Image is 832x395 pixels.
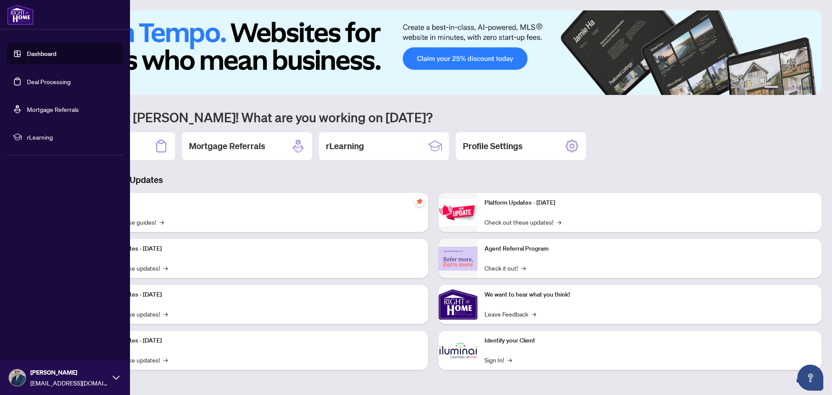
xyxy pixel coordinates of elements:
button: 2 [782,86,785,90]
span: → [521,263,526,273]
button: 5 [803,86,806,90]
button: 3 [789,86,792,90]
a: Check it out!→ [484,263,526,273]
span: → [163,355,168,365]
span: → [557,217,561,227]
p: Platform Updates - [DATE] [91,336,421,346]
span: → [163,263,168,273]
img: Slide 0 [45,10,822,95]
a: Sign In!→ [484,355,512,365]
img: We want to hear what you think! [439,285,478,324]
button: 1 [764,86,778,90]
p: Agent Referral Program [484,244,815,254]
img: Platform Updates - June 23, 2025 [439,199,478,226]
a: Deal Processing [27,78,71,85]
span: rLearning [27,132,117,142]
button: 6 [809,86,813,90]
a: Dashboard [27,50,56,58]
span: → [532,309,536,319]
span: pushpin [414,196,425,207]
p: Platform Updates - [DATE] [91,244,421,254]
p: Self-Help [91,198,421,208]
h1: Welcome back [PERSON_NAME]! What are you working on [DATE]? [45,109,822,125]
p: Identify your Client [484,336,815,346]
span: → [159,217,164,227]
span: → [507,355,512,365]
span: [PERSON_NAME] [30,368,108,377]
p: Platform Updates - [DATE] [484,198,815,208]
button: 4 [796,86,799,90]
h2: rLearning [326,140,364,152]
h3: Brokerage & Industry Updates [45,174,822,186]
img: Agent Referral Program [439,247,478,271]
img: Identify your Client [439,331,478,370]
a: Check out these updates!→ [484,217,561,227]
img: logo [7,4,34,25]
a: Mortgage Referrals [27,105,79,113]
span: → [163,309,168,319]
span: [EMAIL_ADDRESS][DOMAIN_NAME] [30,378,108,388]
p: Platform Updates - [DATE] [91,290,421,300]
p: We want to hear what you think! [484,290,815,300]
button: Open asap [797,365,823,391]
a: Leave Feedback→ [484,309,536,319]
h2: Profile Settings [463,140,523,152]
img: Profile Icon [9,369,26,386]
h2: Mortgage Referrals [189,140,265,152]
